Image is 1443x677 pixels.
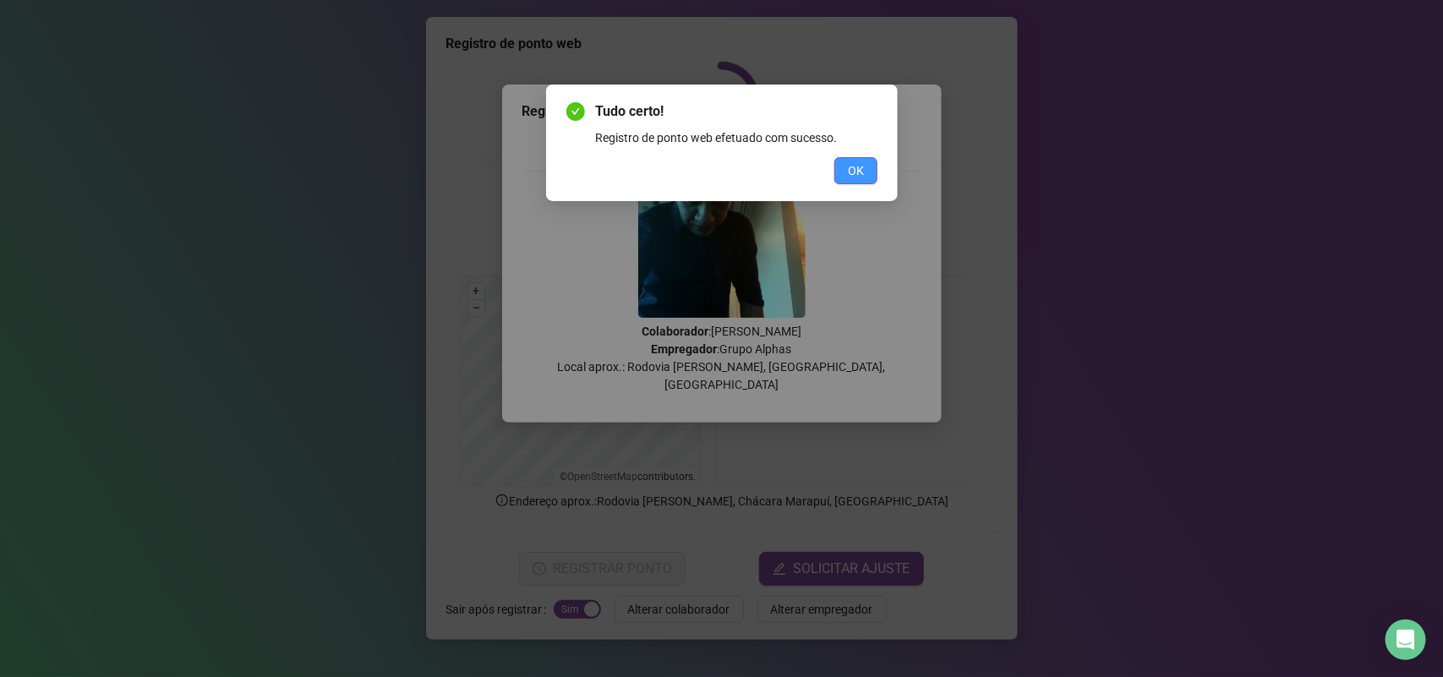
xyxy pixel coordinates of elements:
div: Open Intercom Messenger [1386,620,1426,660]
span: check-circle [566,102,585,121]
span: OK [848,161,864,180]
span: Tudo certo! [595,101,877,122]
button: OK [834,157,877,184]
div: Registro de ponto web efetuado com sucesso. [595,128,877,147]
